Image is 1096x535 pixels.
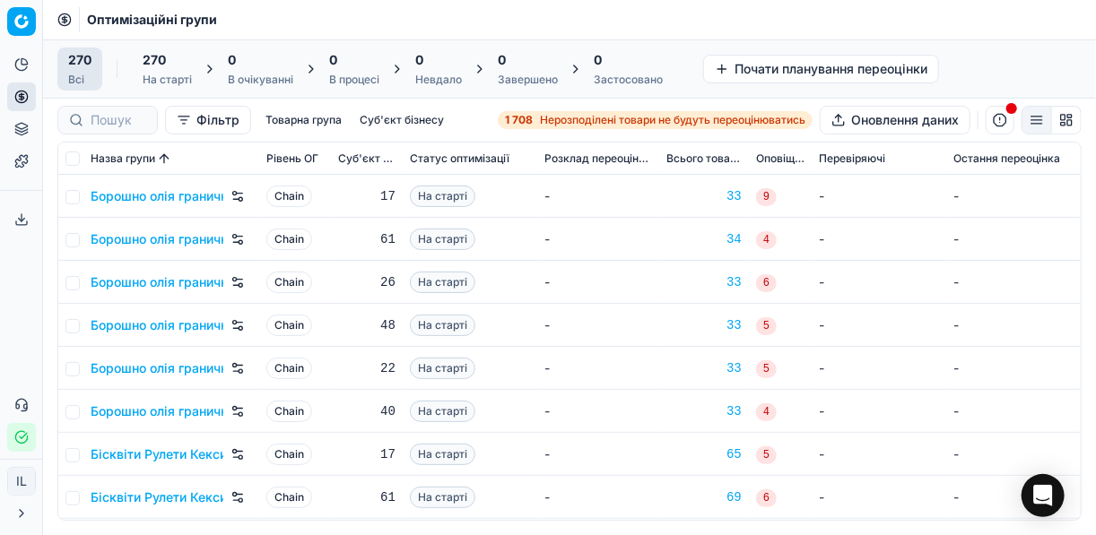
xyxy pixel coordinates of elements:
[666,151,742,166] span: Всього товарів
[946,218,1081,261] td: -
[946,304,1081,347] td: -
[410,358,475,379] span: На старті
[812,476,946,519] td: -
[143,73,192,87] div: На старті
[415,51,423,69] span: 0
[329,51,337,69] span: 0
[666,230,742,248] a: 34
[266,444,312,465] span: Chain
[91,151,155,166] span: Назва групи
[91,316,223,334] a: Борошно олія гранична націнка, Кластер 4
[594,51,602,69] span: 0
[540,113,805,127] span: Нерозподілені товари не будуть переоцінюватись
[812,175,946,218] td: -
[410,151,509,166] span: Статус оптимізації
[498,111,813,129] a: 1 708Нерозподілені товари не будуть переоцінюватись
[266,151,318,166] span: Рівень OГ
[338,402,396,420] div: 40
[91,187,223,205] a: Борошно олія гранична націнка, Кластер 1
[143,51,166,69] span: 270
[410,487,475,508] span: На старті
[537,304,659,347] td: -
[410,272,475,293] span: На старті
[820,106,970,134] button: Оновлення даних
[91,230,223,248] a: Борошно олія гранична націнка, Кластер 2
[338,230,396,248] div: 61
[812,304,946,347] td: -
[68,51,91,69] span: 270
[8,468,35,495] span: IL
[338,316,396,334] div: 48
[338,187,396,205] div: 17
[703,55,939,83] button: Почати планування переоцінки
[946,433,1081,476] td: -
[7,467,36,496] button: IL
[666,488,742,506] div: 69
[338,273,396,291] div: 26
[946,175,1081,218] td: -
[91,445,223,463] a: Бісквіти Рулети Кекси, Кластер 1
[1022,474,1065,517] div: Open Intercom Messenger
[91,488,223,506] a: Бісквіти Рулети Кекси, Кластер 2
[812,433,946,476] td: -
[410,186,475,207] span: На старті
[155,150,173,168] button: Sorted by Назва групи ascending
[258,109,349,131] button: Товарна група
[756,231,777,249] span: 4
[666,316,742,334] a: 33
[266,229,312,250] span: Chain
[756,274,777,292] span: 6
[329,73,379,87] div: В процесі
[812,390,946,433] td: -
[87,11,217,29] nav: breadcrumb
[165,106,251,134] button: Фільтр
[756,151,805,166] span: Оповіщення
[338,151,396,166] span: Суб'єкт бізнесу
[352,109,451,131] button: Суб'єкт бізнесу
[410,444,475,465] span: На старті
[266,358,312,379] span: Chain
[953,151,1060,166] span: Остання переоцінка
[87,11,217,29] span: Оптимізаційні групи
[266,487,312,508] span: Chain
[537,347,659,390] td: -
[410,401,475,422] span: На старті
[666,445,742,463] a: 65
[946,261,1081,304] td: -
[666,273,742,291] a: 33
[812,261,946,304] td: -
[505,113,533,127] strong: 1 708
[266,401,312,422] span: Chain
[544,151,652,166] span: Розклад переоцінювання
[91,111,146,129] input: Пошук
[819,151,885,166] span: Перевіряючі
[666,359,742,377] a: 33
[498,51,506,69] span: 0
[266,186,312,207] span: Chain
[756,360,777,378] span: 5
[756,188,777,206] span: 9
[498,73,558,87] div: Завершено
[228,73,293,87] div: В очікуванні
[946,347,1081,390] td: -
[537,175,659,218] td: -
[537,218,659,261] td: -
[946,390,1081,433] td: -
[228,51,236,69] span: 0
[68,73,91,87] div: Всі
[812,218,946,261] td: -
[338,359,396,377] div: 22
[410,315,475,336] span: На старті
[666,187,742,205] a: 33
[410,229,475,250] span: На старті
[338,445,396,463] div: 17
[91,402,223,420] a: Борошно олія гранична націнка, Кластер 6
[756,403,777,421] span: 4
[594,73,663,87] div: Застосовано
